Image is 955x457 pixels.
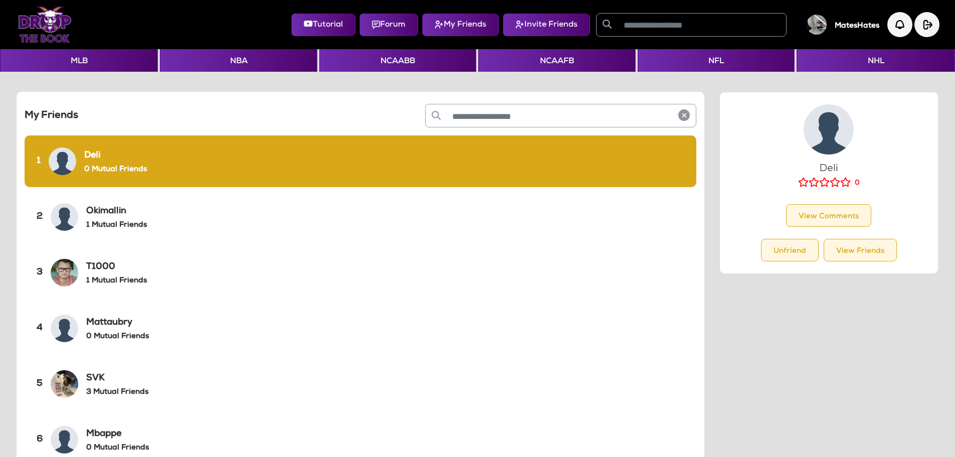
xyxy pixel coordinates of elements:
[37,156,41,167] h6: 1
[291,14,355,36] button: Tutorial
[887,12,912,37] img: Notification
[86,221,147,230] h6: 1 Mutual Friends
[18,7,72,43] img: Logo
[807,15,827,35] img: User
[51,315,78,342] img: Profile Image
[51,203,78,231] img: Profile Image
[86,443,149,452] h6: 0 Mutual Friends
[37,379,43,390] h6: 5
[37,323,43,334] h6: 4
[51,259,78,286] img: Profile Image
[86,206,147,217] h6: Okimallin
[51,426,78,453] img: Profile Image
[37,434,43,445] h6: 6
[478,49,635,72] button: NCAAFB
[422,14,499,36] button: My Friends
[503,14,590,36] button: Invite Friends
[84,165,147,174] h6: 0 Mutual Friends
[359,14,418,36] button: Forum
[86,373,148,384] h6: SVK
[37,267,43,278] h6: 3
[786,204,871,227] button: View Comments
[37,212,43,223] h6: 2
[86,332,149,341] h6: 0 Mutual Friends
[86,276,147,285] h6: 1 Mutual Friends
[86,388,148,397] h6: 3 Mutual Friends
[804,104,854,155] img: Profile Picture
[855,179,860,188] label: 0
[160,49,317,72] button: NBA
[835,22,879,31] h5: MatesHates
[49,147,76,175] img: Profile Image
[797,49,954,72] button: NHL
[761,239,819,261] button: Unfriend
[86,262,147,273] h6: T1000
[732,163,926,175] h5: Deli
[84,150,147,162] h6: Deli
[51,370,78,398] img: Profile Image
[638,49,795,72] button: NFL
[319,49,476,72] button: NCAABB
[86,318,149,329] h6: Mattaubry
[86,429,149,440] h6: Mbappe
[824,239,897,261] button: View Friends
[25,110,239,122] h5: My Friends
